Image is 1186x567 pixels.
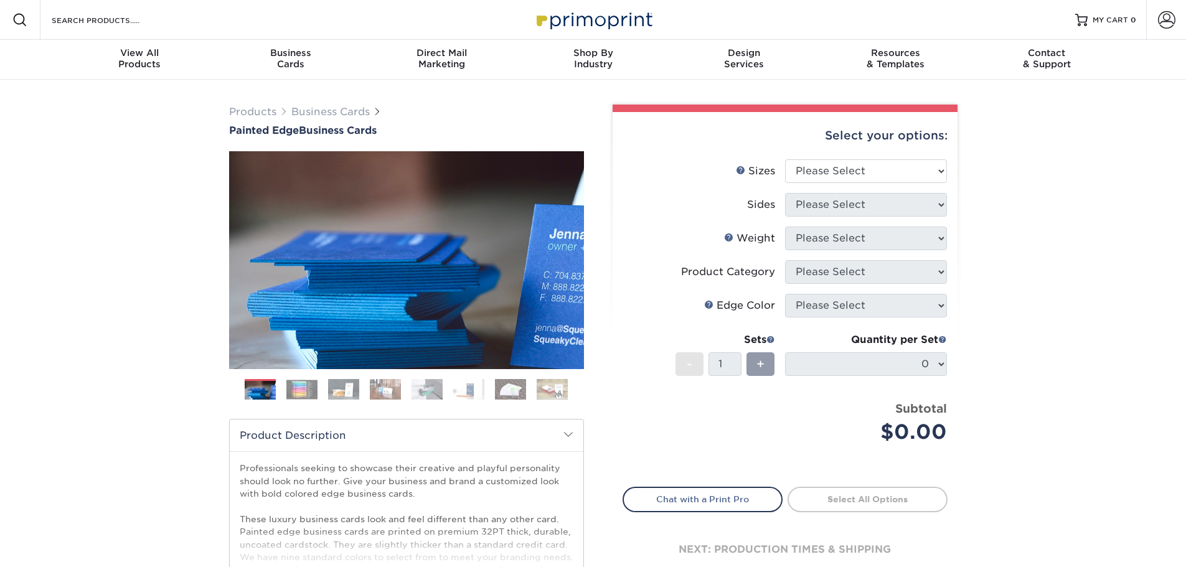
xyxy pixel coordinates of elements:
div: Weight [724,231,775,246]
div: Products [64,47,215,70]
div: Sizes [736,164,775,179]
a: DesignServices [669,40,820,80]
span: Direct Mail [366,47,517,59]
img: Business Cards 01 [245,375,276,406]
img: Business Cards 08 [537,378,568,400]
a: BusinessCards [215,40,366,80]
div: $0.00 [794,417,947,447]
a: Chat with a Print Pro [623,487,783,512]
a: Business Cards [291,106,370,118]
div: Sets [675,332,775,347]
a: Direct MailMarketing [366,40,517,80]
div: Sides [747,197,775,212]
span: Contact [971,47,1122,59]
div: & Templates [820,47,971,70]
img: Business Cards 05 [412,378,443,400]
span: 0 [1131,16,1136,24]
img: Primoprint [531,6,656,33]
div: Cards [215,47,366,70]
img: Business Cards 04 [370,378,401,400]
div: Select your options: [623,112,948,159]
img: Business Cards 02 [286,380,318,399]
a: Select All Options [788,487,948,512]
div: Quantity per Set [785,332,947,347]
span: View All [64,47,215,59]
span: MY CART [1093,15,1128,26]
span: Business [215,47,366,59]
div: Marketing [366,47,517,70]
img: Business Cards 03 [328,378,359,400]
a: Contact& Support [971,40,1122,80]
span: + [756,355,765,373]
h1: Business Cards [229,124,584,136]
a: Shop ByIndustry [517,40,669,80]
a: Products [229,106,276,118]
div: Product Category [681,265,775,279]
strong: Subtotal [895,401,947,415]
span: Resources [820,47,971,59]
a: Resources& Templates [820,40,971,80]
div: Industry [517,47,669,70]
a: View AllProducts [64,40,215,80]
div: & Support [971,47,1122,70]
span: Painted Edge [229,124,299,136]
a: Painted EdgeBusiness Cards [229,124,584,136]
span: - [687,355,692,373]
img: Business Cards 06 [453,378,484,400]
img: Business Cards 07 [495,378,526,400]
input: SEARCH PRODUCTS..... [50,12,172,27]
span: Design [669,47,820,59]
h2: Product Description [230,419,583,451]
div: Edge Color [704,298,775,313]
span: Shop By [517,47,669,59]
img: Painted Edge 01 [229,83,584,438]
div: Services [669,47,820,70]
